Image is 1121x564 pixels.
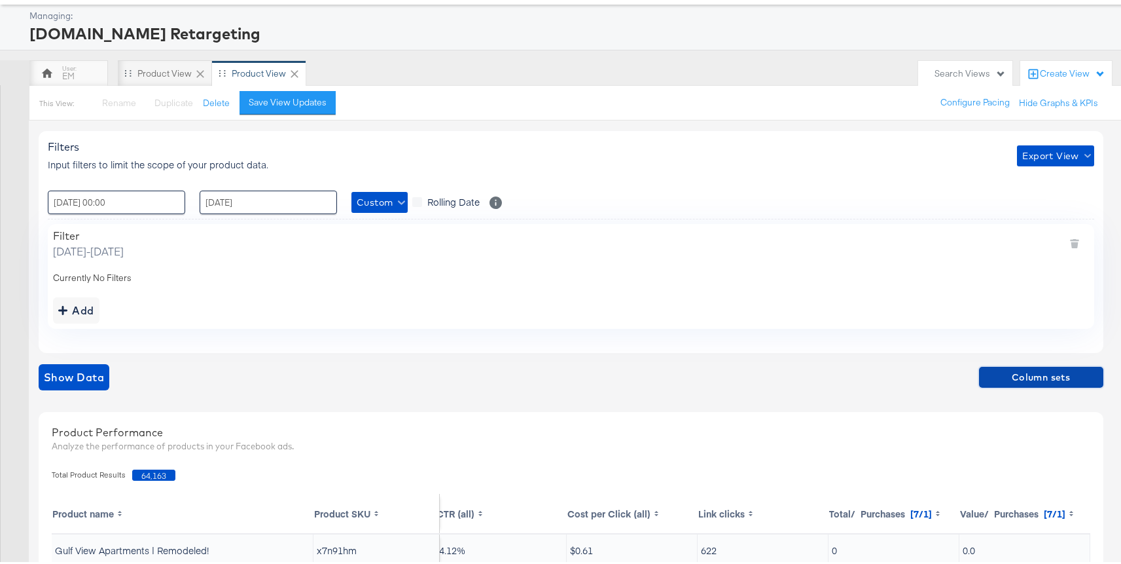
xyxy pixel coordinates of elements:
[979,364,1103,385] button: Column sets
[931,88,1019,112] button: Configure Pacing
[58,299,94,317] div: Add
[567,491,698,531] th: Toggle SortBy
[102,94,136,106] span: Rename
[567,532,698,563] td: $0.61
[39,96,74,106] div: This View:
[427,193,480,206] span: Rolling Date
[351,189,408,210] button: Custom
[124,67,132,74] div: Drag to reorder tab
[910,504,932,517] span: [7/1]
[828,491,959,531] th: Toggle SortBy
[698,532,828,563] td: 622
[154,94,193,106] span: Duplicate
[52,532,313,563] td: Gulf View Apartments | Remodeled!
[232,65,286,77] div: Product View
[48,138,79,151] span: Filters
[1017,143,1094,164] button: Export View
[44,366,104,384] span: Show Data
[357,192,402,208] span: Custom
[960,504,989,517] span: Value/
[48,155,268,168] span: Input filters to limit the scope of your product data.
[1044,504,1065,517] span: [7/1]
[53,295,99,321] button: addbutton
[52,423,1090,438] div: Product Performance
[29,20,1114,42] div: [DOMAIN_NAME] Retargeting
[52,438,1090,450] div: Analyze the performance of products in your Facebook ads.
[959,491,1090,531] th: Toggle SortBy
[249,94,327,106] div: Save View Updates
[828,532,959,563] td: 0
[137,65,192,77] div: Product View
[934,65,1006,77] div: Search Views
[132,467,175,478] span: 64,163
[62,67,75,80] div: EM
[436,532,567,563] td: 4.12%
[313,532,440,563] td: x7n91hm
[52,467,132,478] span: Total Product Results
[829,504,855,517] span: Total/
[240,88,336,112] button: Save View Updates
[203,94,230,107] button: Delete
[52,491,313,531] th: Toggle SortBy
[39,362,109,388] button: showdata
[219,67,226,74] div: Drag to reorder tab
[959,532,1090,563] td: 0.0
[29,7,1114,20] div: Managing:
[829,504,932,517] div: Purchases
[53,227,124,240] div: Filter
[960,504,1065,517] div: Purchases
[53,241,124,256] span: [DATE] - [DATE]
[436,491,567,531] th: Toggle SortBy
[1022,145,1088,162] span: Export View
[313,491,440,531] th: Toggle SortBy
[1019,94,1098,107] button: Hide Graphs & KPIs
[984,367,1098,383] span: Column sets
[53,269,1089,282] div: Currently No Filters
[698,491,828,531] th: Toggle SortBy
[1040,65,1105,78] div: Create View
